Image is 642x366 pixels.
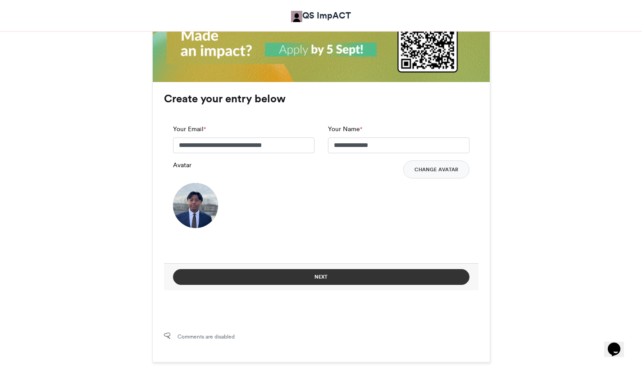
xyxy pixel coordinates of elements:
[173,160,191,170] label: Avatar
[173,269,469,285] button: Next
[328,124,362,134] label: Your Name
[173,183,218,228] img: 1757700213.846-b2dcae4267c1926e4edbba7f5065fdc4d8f11412.png
[178,333,235,341] span: Comments are disabled
[291,11,302,22] img: QS ImpACT QS ImpACT
[403,160,469,178] button: Change Avatar
[291,9,351,22] a: QS ImpACT
[604,330,633,357] iframe: chat widget
[173,124,206,134] label: Your Email
[164,93,478,104] h3: Create your entry below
